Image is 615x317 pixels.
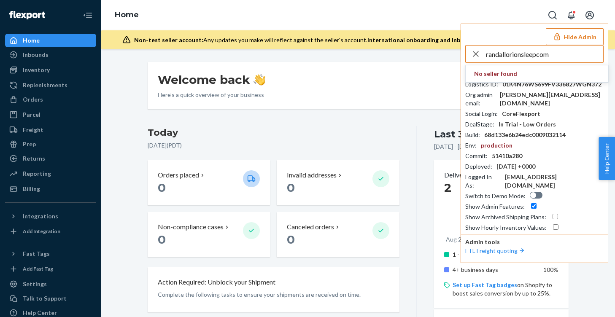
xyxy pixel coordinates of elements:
div: Integrations [23,212,58,220]
a: Add Integration [5,226,96,236]
a: Freight [5,123,96,137]
button: Open notifications [563,7,580,24]
span: 100% [543,266,558,273]
div: Freight [23,126,43,134]
div: Commit : [465,152,488,160]
div: Settings [23,280,47,288]
div: 01K4N76WS699FV336827WGN372 [502,80,602,89]
div: [PERSON_NAME][EMAIL_ADDRESS][DOMAIN_NAME] [500,91,604,107]
button: Integrations [5,210,96,223]
div: Org admin email : [465,91,496,107]
span: Non-test seller account: [134,36,203,43]
button: Close Navigation [79,7,96,24]
div: Home [23,36,40,45]
div: Fast Tags [23,250,50,258]
h1: Welcome back [158,72,265,87]
div: Inventory [23,66,50,74]
button: Fast Tags [5,247,96,261]
div: 0 [444,180,558,195]
span: Help Center [599,137,615,180]
div: Build : [465,131,480,139]
div: 51410a280 [492,152,522,160]
div: Switch to Demo Mode : [465,192,526,200]
p: on Shopify to boost sales conversion by up to 25%. [453,281,558,298]
a: FTL Freight quoting [465,247,526,254]
a: Parcel [5,108,96,121]
div: Social Login : [465,110,498,118]
p: [DATE] ( PDT ) [148,141,399,150]
div: Returns [23,154,45,163]
button: Open account menu [581,7,598,24]
div: Add Integration [23,228,60,235]
div: Last 30 days [434,128,496,141]
button: Non-compliance cases 0 [148,212,270,257]
ol: breadcrumbs [108,3,146,27]
a: Add Fast Tag [5,264,96,274]
span: International onboarding and inbounding may not work during impersonation. [367,36,586,43]
button: Invalid addresses 0 [277,160,399,205]
a: Replenishments [5,78,96,92]
a: Billing [5,182,96,196]
p: Non-compliance cases [158,222,224,232]
p: 4+ business days [453,266,536,274]
h3: Today [148,126,399,140]
div: Prep [23,140,36,148]
p: 1 - 3 business days [453,250,536,259]
input: Search or paste seller ID [486,46,603,62]
img: hand-wave emoji [254,74,265,86]
div: Add Fast Tag [23,265,53,272]
div: Replenishments [23,81,67,89]
div: [DATE] +0000 [496,162,535,171]
div: [EMAIL_ADDRESS][DOMAIN_NAME] [505,173,604,190]
p: Admin tools [465,238,604,246]
div: Deployed : [465,162,492,171]
div: Env : [465,141,477,150]
div: Orders [23,95,43,104]
div: In Trial - Low Orders [499,120,556,129]
div: Logged In As : [465,173,501,190]
p: Aug 23 [446,235,465,244]
a: Orders [5,93,96,106]
img: Flexport logo [9,11,45,19]
a: Reporting [5,167,96,180]
div: Show Archived Shipping Plans : [465,213,546,221]
div: Talk to Support [23,294,67,303]
div: DealStage : [465,120,494,129]
div: Show Admin Features : [465,202,525,211]
button: Orders placed 0 [148,160,270,205]
button: Canceled orders 0 [277,212,399,257]
p: Orders placed [158,170,199,180]
div: Inbounds [23,51,49,59]
div: production [481,141,512,150]
div: CoreFlexport [502,110,540,118]
a: Inventory [5,63,96,77]
div: Logistics ID : [465,80,498,89]
span: 2 [444,180,451,195]
span: 0 [158,180,166,195]
div: Reporting [23,169,51,178]
span: 0 [287,180,295,195]
a: Settings [5,277,96,291]
a: Home [115,10,139,19]
a: Home [5,34,96,47]
div: Billing [23,185,40,193]
p: [DATE] - [DATE] ( PDT ) [434,142,492,151]
span: 0 [287,232,295,247]
button: Hide Admin [546,28,604,45]
p: Canceled orders [287,222,334,232]
button: Open Search Box [544,7,561,24]
div: 68d133e6b24edc0009032114 [484,131,566,139]
div: Parcel [23,110,40,119]
a: Talk to Support [5,292,96,305]
strong: No seller found [474,70,517,78]
p: Action Required: Unblock your Shipment [158,277,275,287]
p: Here’s a quick overview of your business [158,91,265,99]
button: Delivered orders [444,170,499,180]
span: 0 [158,232,166,247]
div: Help Center [23,309,57,317]
a: Returns [5,152,96,165]
a: Set up Fast Tag badges [453,281,517,288]
div: Any updates you make will reflect against the seller's account. [134,36,586,44]
a: Inbounds [5,48,96,62]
